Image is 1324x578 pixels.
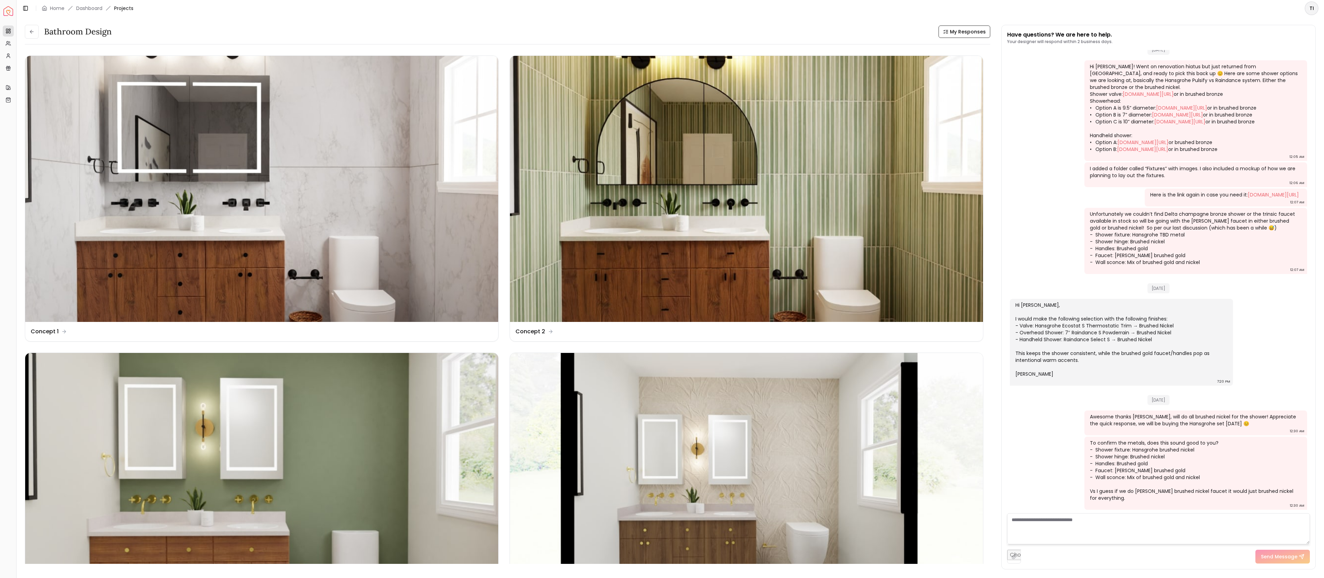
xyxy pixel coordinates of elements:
[1152,111,1203,118] a: [DOMAIN_NAME][URL]
[1147,283,1170,293] span: [DATE]
[1090,211,1301,266] div: Unfortunately we couldn’t find Delta champagne bronze shower or the trinsic faucet available in s...
[515,327,545,336] dd: Concept 2
[1290,266,1304,273] div: 12:07 AM
[1150,191,1300,198] div: Here is the link again in case you need it:
[1147,395,1170,405] span: [DATE]
[1117,139,1168,146] a: [DOMAIN_NAME][URL]
[1290,502,1304,509] div: 12:30 AM
[510,56,983,322] img: Concept 2
[1123,91,1174,98] a: [DOMAIN_NAME][URL]
[1290,199,1304,206] div: 12:07 AM
[1290,428,1304,435] div: 12:30 AM
[1305,2,1318,14] span: TI
[76,5,102,12] a: Dashboard
[510,55,983,342] a: Concept 2Concept 2
[1007,31,1113,39] p: Have questions? We are here to help.
[1015,302,1226,377] div: Hi [PERSON_NAME], I would make the following selection with the following finishes: - Valve: Hans...
[1290,153,1304,160] div: 12:05 AM
[42,5,133,12] nav: breadcrumb
[1156,104,1207,111] a: [DOMAIN_NAME][URL]
[25,56,498,322] img: Concept 1
[44,26,112,37] h3: Bathroom Design
[1007,39,1113,44] p: Your designer will respond within 2 business days.
[25,55,499,342] a: Concept 1Concept 1
[3,6,13,16] a: Spacejoy
[114,5,133,12] span: Projects
[50,5,64,12] a: Home
[1090,413,1301,427] div: Awesome thanks [PERSON_NAME], will do all brushed nickel for the shower! Appreciate the quick res...
[950,28,986,35] span: My Responses
[1248,191,1299,198] a: [DOMAIN_NAME][URL]
[1147,45,1170,55] span: [DATE]
[1305,1,1318,15] button: TI
[1154,118,1205,125] a: [DOMAIN_NAME][URL]
[1290,180,1304,186] div: 12:06 AM
[1217,378,1230,385] div: 7:20 PM
[1090,439,1301,501] div: To confirm the metals, does this sound good to you? - Shower fixture: Hansgrohe brushed nickel - ...
[3,6,13,16] img: Spacejoy Logo
[31,327,59,336] dd: Concept 1
[1117,146,1168,153] a: [DOMAIN_NAME][URL]
[1090,165,1301,179] div: I added a folder called “Fixtures” with images. I also included a mockup of how we are planning t...
[939,26,990,38] button: My Responses
[1090,63,1301,153] div: Hi [PERSON_NAME]! Went on renovation hiatus but just returned from [GEOGRAPHIC_DATA], and ready t...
